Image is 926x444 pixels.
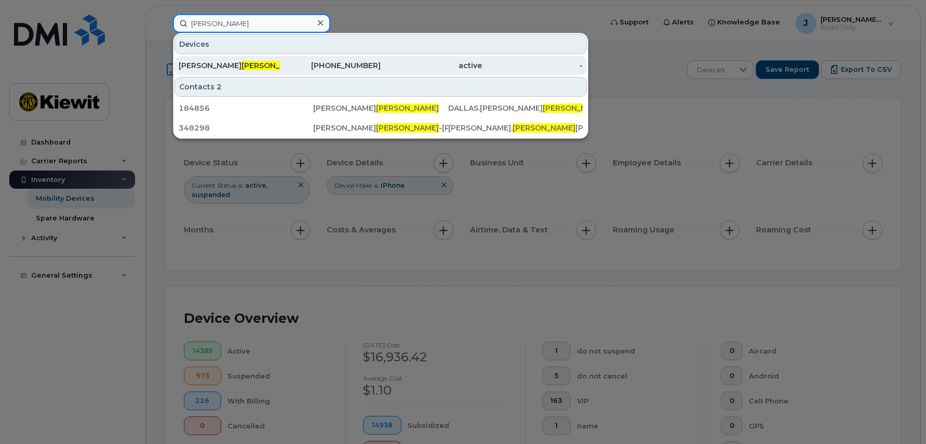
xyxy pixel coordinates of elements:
[175,77,587,97] div: Contacts
[175,56,587,75] a: [PERSON_NAME][PERSON_NAME][PERSON_NAME][PHONE_NUMBER]active-
[381,60,482,71] div: active
[175,34,587,54] div: Devices
[482,60,583,71] div: -
[313,103,448,113] div: [PERSON_NAME]
[881,399,918,436] iframe: Messenger Launcher
[543,103,606,113] span: [PERSON_NAME]
[280,60,381,71] div: [PHONE_NUMBER]
[448,123,583,133] div: [PERSON_NAME]. [PERSON_NAME][EMAIL_ADDRESS][PERSON_NAME][DOMAIN_NAME]
[241,61,304,70] span: [PERSON_NAME]
[179,60,280,71] div: [PERSON_NAME] [PERSON_NAME]
[313,123,448,133] div: [PERSON_NAME] -[PERSON_NAME]
[179,123,313,133] div: 348298
[376,123,439,133] span: [PERSON_NAME]
[175,119,587,137] a: 348298[PERSON_NAME][PERSON_NAME]-[PERSON_NAME][PERSON_NAME].[PERSON_NAME][PERSON_NAME][EMAIL_ADDR...
[179,103,313,113] div: 184856
[217,82,222,92] span: 2
[376,103,439,113] span: [PERSON_NAME]
[175,99,587,117] a: 184856[PERSON_NAME][PERSON_NAME]DALLAS.[PERSON_NAME][PERSON_NAME]@[PERSON_NAME][DOMAIN_NAME]
[448,103,583,113] div: DALLAS.[PERSON_NAME] @[PERSON_NAME][DOMAIN_NAME]
[513,123,575,133] span: [PERSON_NAME]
